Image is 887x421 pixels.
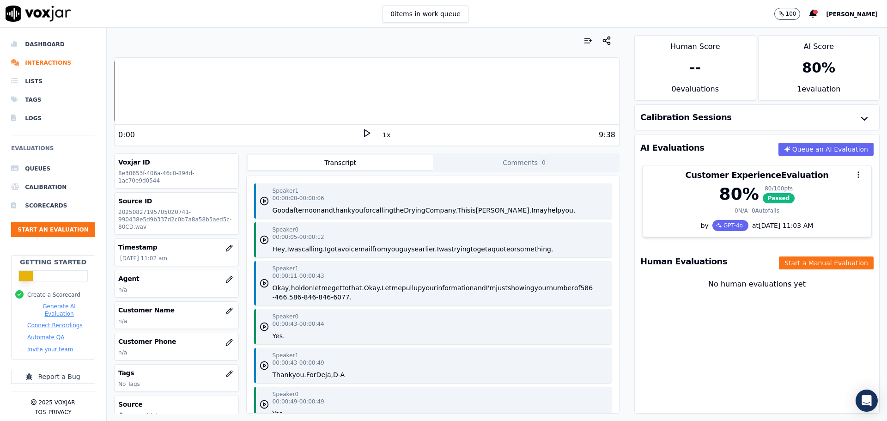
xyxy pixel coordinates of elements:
div: 0 Autofails [752,207,779,214]
h3: Agent [118,274,234,283]
button: Start a Manual Evaluation [779,256,874,269]
p: 20250827195705020741-990438e5d9b337d2c0b7a8a58b5aed5c-80CD.wav [118,208,234,231]
button: me [321,283,331,293]
button: let [313,283,321,293]
h3: Source [118,400,234,409]
button: calling [372,206,393,215]
h3: Customer Name [118,305,234,315]
button: afternoon [289,206,321,215]
div: No human evaluations yet [642,279,872,312]
button: Hey, [273,244,287,254]
button: Yes. [273,331,285,341]
button: [PERSON_NAME]. [476,206,532,215]
button: the [393,206,404,215]
button: [PERSON_NAME] [826,8,887,19]
button: you. [561,206,575,215]
h3: Customer Phone [118,337,234,346]
button: Yes. [273,409,285,418]
button: or [510,244,517,254]
span: Passed [763,193,795,203]
button: For [306,370,316,379]
button: and [321,206,333,215]
button: was [289,244,302,254]
div: 9:38 [599,129,615,140]
p: n/a [118,349,234,356]
p: n/a [118,286,234,293]
button: to [342,283,349,293]
button: Queue an AI Evaluation [778,143,874,156]
div: 1 evaluation [759,84,879,100]
button: your [535,283,549,293]
p: Speaker 1 [273,265,298,272]
button: I'm [486,283,496,293]
button: Create a Scorecard [27,291,80,299]
a: Calibration [11,178,95,196]
button: I [531,206,533,215]
p: 00:00:00 - 00:00:06 [273,195,324,202]
button: 0items in work queue [383,5,468,23]
p: 00:00:11 - 00:00:43 [273,272,324,280]
button: hold [291,283,305,293]
p: Speaker 0 [273,226,298,233]
button: -A [338,370,345,379]
p: 00:00:43 - 00:00:49 [273,359,324,366]
div: 0 evaluation s [635,84,755,100]
button: 586 [289,293,302,302]
button: earlier. [414,244,437,254]
button: -6077. [331,293,352,302]
h3: Voxjar ID [118,158,234,167]
button: a [487,244,492,254]
button: that. [349,283,364,293]
button: trying [451,244,470,254]
button: -466. [273,293,289,302]
button: information [437,283,474,293]
button: Privacy [49,409,72,416]
p: 00:00:43 - 00:00:44 [273,320,324,328]
div: at [DATE] 11:03 AM [748,221,813,230]
button: 100 [774,8,810,20]
a: Scorecards [11,196,95,215]
h6: Evaluations [11,143,95,159]
li: Logs [11,109,95,128]
button: I [325,244,327,254]
div: by [643,220,871,237]
button: 1x [381,128,392,141]
p: 00:00:05 - 00:00:12 [273,233,324,241]
button: and [474,283,486,293]
p: Speaker 1 [273,352,298,359]
button: voicemail [341,244,372,254]
button: guys [399,244,414,254]
button: Deja, [316,370,333,379]
button: showing [508,283,535,293]
button: pull [402,283,414,293]
span: 0 [540,159,548,167]
button: was [439,244,451,254]
p: [DATE] 11:02 am [120,255,234,262]
button: Generate AI Evaluation [27,303,91,317]
div: Open Intercom Messenger [856,390,878,412]
div: 80 / 100 pts [763,185,795,192]
p: Speaker 0 [273,390,298,398]
button: your [422,283,436,293]
p: 2025 Voxjar [38,399,75,406]
button: get [332,283,342,293]
li: Tags [11,91,95,109]
p: Speaker 0 [273,313,298,320]
a: Queues [11,159,95,178]
div: 0 N/A [735,207,748,214]
button: me [392,283,402,293]
button: just [496,283,508,293]
button: a [337,244,341,254]
button: -846 [316,293,331,302]
p: 00:00:49 - 00:00:49 [273,398,324,405]
button: Let [382,283,392,293]
p: Speaker 1 [273,187,298,195]
button: D [333,370,338,379]
button: Drying [404,206,425,215]
a: Lists [11,72,95,91]
h3: Human Evaluations [640,257,727,266]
